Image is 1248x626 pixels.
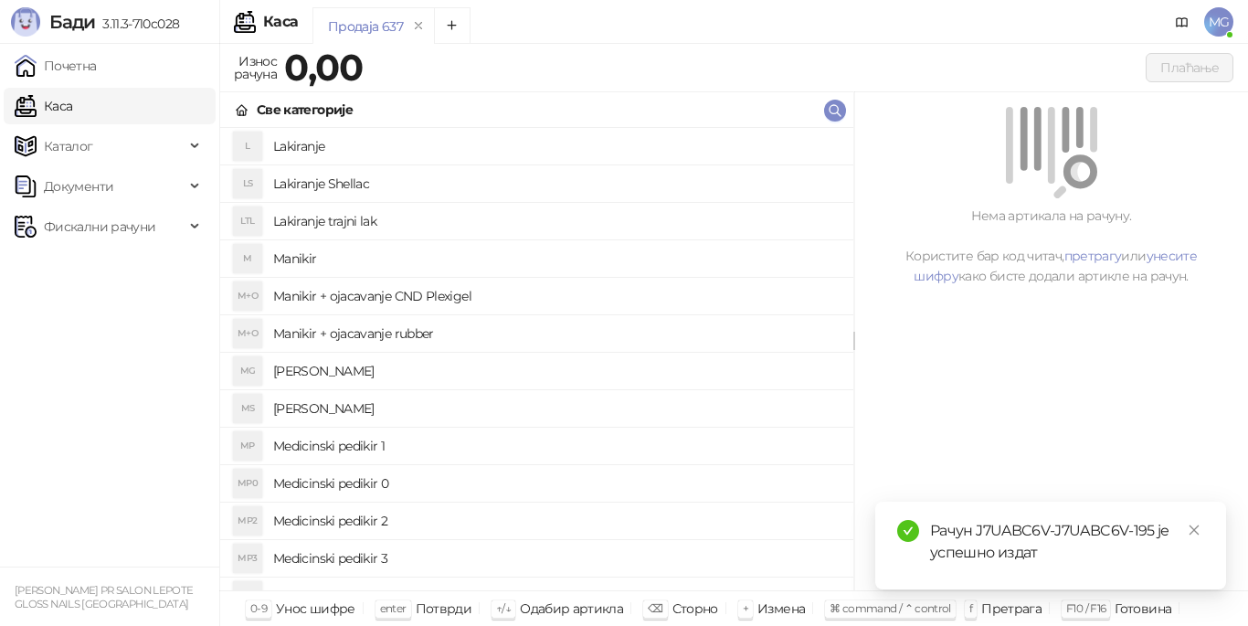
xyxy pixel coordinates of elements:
div: Унос шифре [276,597,355,621]
strong: 0,00 [284,45,363,90]
div: MP3 [233,544,262,573]
a: претрагу [1064,248,1122,264]
div: grid [220,128,853,590]
div: P [233,581,262,610]
div: Рачун J7UABC6V-J7UABC6V-195 је успешно издат [930,520,1204,564]
span: Бади [49,11,95,33]
h4: Lakiranje Shellac [273,169,839,198]
div: MS [233,394,262,423]
small: [PERSON_NAME] PR SALON LEPOTE GLOSS NAILS [GEOGRAPHIC_DATA] [15,584,193,610]
button: remove [407,18,430,34]
span: 3.11.3-710c028 [95,16,179,32]
span: + [743,601,748,615]
div: MP2 [233,506,262,536]
div: Измена [757,597,805,621]
span: ↑/↓ [496,601,511,615]
span: ⌫ [648,601,662,615]
h4: Lakiranje trajni lak [273,207,839,236]
span: ⌘ command / ⌃ control [830,601,951,615]
div: MP0 [233,469,262,498]
div: Готовина [1115,597,1171,621]
div: LS [233,169,262,198]
div: M+O [233,281,262,311]
span: enter [380,601,407,615]
span: check-circle [897,520,919,542]
span: MG [1204,7,1233,37]
h4: Medicinski pedikir 2 [273,506,839,536]
div: Продаја 637 [328,16,403,37]
span: close [1188,524,1200,536]
div: LTL [233,207,262,236]
div: Сторно [672,597,718,621]
span: Документи [44,168,113,205]
div: Потврди [416,597,472,621]
div: L [233,132,262,161]
img: Logo [11,7,40,37]
span: f [969,601,972,615]
h4: [PERSON_NAME] [273,356,839,386]
div: Износ рачуна [230,49,280,86]
div: Претрага [981,597,1042,621]
h4: Manikir [273,244,839,273]
div: MG [233,356,262,386]
span: F10 / F16 [1066,601,1105,615]
a: Почетна [15,48,97,84]
button: Плаћање [1146,53,1233,82]
a: Каса [15,88,72,124]
div: Нема артикала на рачуну. Користите бар код читач, или како бисте додали артикле на рачун. [876,206,1226,286]
div: Све категорије [257,100,353,120]
div: M+O [233,319,262,348]
a: Close [1184,520,1204,540]
a: Документација [1168,7,1197,37]
span: Каталог [44,128,93,164]
h4: Medicinski pedikir 1 [273,431,839,461]
div: Каса [263,15,298,29]
h4: Lakiranje [273,132,839,161]
span: Фискални рачуни [44,208,155,245]
h4: Manikir + ojacavanje CND Plexigel [273,281,839,311]
h4: Medicinski pedikir 0 [273,469,839,498]
h4: [PERSON_NAME] [273,394,839,423]
h4: Pedikir [273,581,839,610]
h4: Manikir + ojacavanje rubber [273,319,839,348]
div: MP [233,431,262,461]
div: Одабир артикла [520,597,623,621]
div: M [233,244,262,273]
h4: Medicinski pedikir 3 [273,544,839,573]
span: 0-9 [250,601,267,615]
button: Add tab [434,7,471,44]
